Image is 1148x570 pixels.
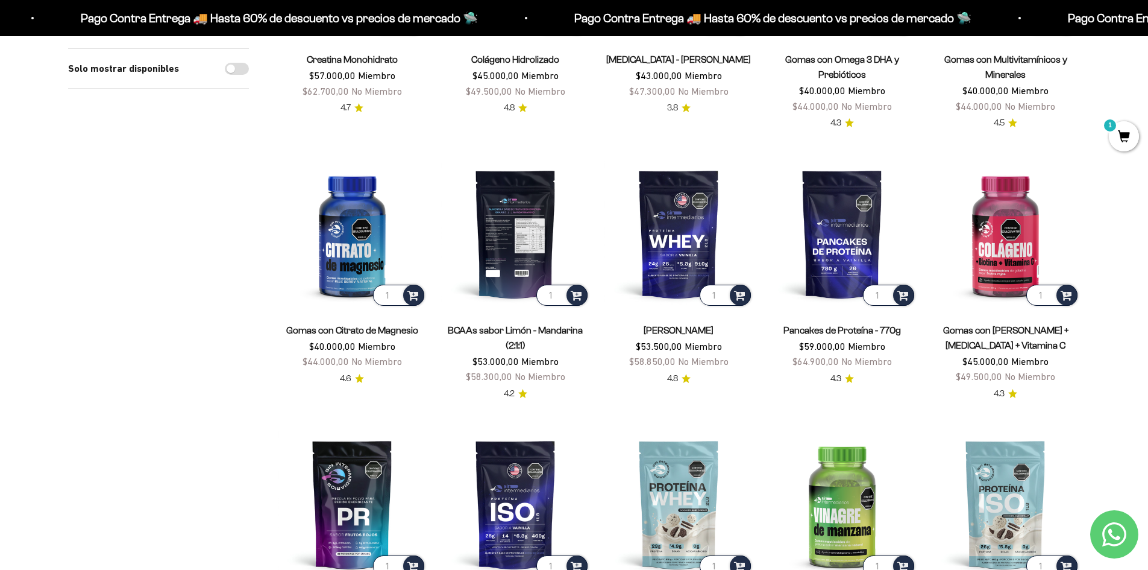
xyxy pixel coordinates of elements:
[830,372,854,385] a: 4.34.3 de 5.0 estrellas
[504,101,527,115] a: 4.84.8 de 5.0 estrellas
[667,101,678,115] span: 3.8
[678,86,729,97] span: No Miembro
[830,372,841,385] span: 4.3
[685,70,722,81] span: Miembro
[340,101,363,115] a: 4.74.7 de 5.0 estrellas
[799,341,845,352] span: $59.000,00
[351,356,402,367] span: No Miembro
[792,356,839,367] span: $64.900,00
[286,325,418,335] a: Gomas con Citrato de Magnesio
[1011,85,1049,96] span: Miembro
[943,325,1068,350] a: Gomas con [PERSON_NAME] + [MEDICAL_DATA] + Vitamina C
[944,54,1067,80] a: Gomas con Multivitamínicos y Minerales
[667,101,691,115] a: 3.83.8 de 5.0 estrellas
[956,371,1002,382] span: $49.500,00
[783,325,901,335] a: Pancakes de Proteína - 770g
[1011,356,1049,367] span: Miembro
[644,325,714,335] a: [PERSON_NAME]
[841,356,892,367] span: No Miembro
[1103,118,1117,133] mark: 1
[1005,101,1055,112] span: No Miembro
[504,387,527,401] a: 4.24.2 de 5.0 estrellas
[351,86,402,97] span: No Miembro
[340,372,364,385] a: 4.64.6 de 5.0 estrellas
[521,70,559,81] span: Miembro
[448,325,583,350] a: BCAAs sabor Limón - Mandarina (2:1:1)
[1109,131,1139,144] a: 1
[340,372,351,385] span: 4.6
[636,70,682,81] span: $43.000,00
[962,85,1009,96] span: $40.000,00
[994,387,1005,401] span: 4.3
[309,70,356,81] span: $57.000,00
[629,86,676,97] span: $47.300,00
[471,54,559,65] a: Colágeno Hidrolizado
[441,159,590,308] img: BCAAs sabor Limón - Mandarina (2:1:1)
[521,356,559,367] span: Miembro
[848,85,885,96] span: Miembro
[848,341,885,352] span: Miembro
[785,54,899,80] a: Gomas con Omega 3 DHA y Prebióticos
[792,101,839,112] span: $44.000,00
[678,356,729,367] span: No Miembro
[799,85,845,96] span: $40.000,00
[606,54,751,65] a: [MEDICAL_DATA] - [PERSON_NAME]
[504,387,515,401] span: 4.2
[667,372,678,385] span: 4.8
[565,8,962,28] p: Pago Contra Entrega 🚚 Hasta 60% de descuento vs precios de mercado 🛸
[340,101,351,115] span: 4.7
[68,61,179,77] label: Solo mostrar disponibles
[636,341,682,352] span: $53.500,00
[515,86,565,97] span: No Miembro
[466,371,512,382] span: $58.300,00
[994,116,1017,130] a: 4.54.5 de 5.0 estrellas
[504,101,515,115] span: 4.8
[994,116,1005,130] span: 4.5
[472,356,519,367] span: $53.000,00
[841,101,892,112] span: No Miembro
[303,356,349,367] span: $44.000,00
[685,341,722,352] span: Miembro
[830,116,841,130] span: 4.3
[472,70,519,81] span: $45.000,00
[71,8,468,28] p: Pago Contra Entrega 🚚 Hasta 60% de descuento vs precios de mercado 🛸
[466,86,512,97] span: $49.500,00
[1005,371,1055,382] span: No Miembro
[629,356,676,367] span: $58.850,00
[358,341,395,352] span: Miembro
[994,387,1017,401] a: 4.34.3 de 5.0 estrellas
[667,372,691,385] a: 4.84.8 de 5.0 estrellas
[962,356,1009,367] span: $45.000,00
[956,101,1002,112] span: $44.000,00
[830,116,854,130] a: 4.34.3 de 5.0 estrellas
[307,54,398,65] a: Creatina Monohidrato
[303,86,349,97] span: $62.700,00
[358,70,395,81] span: Miembro
[309,341,356,352] span: $40.000,00
[515,371,565,382] span: No Miembro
